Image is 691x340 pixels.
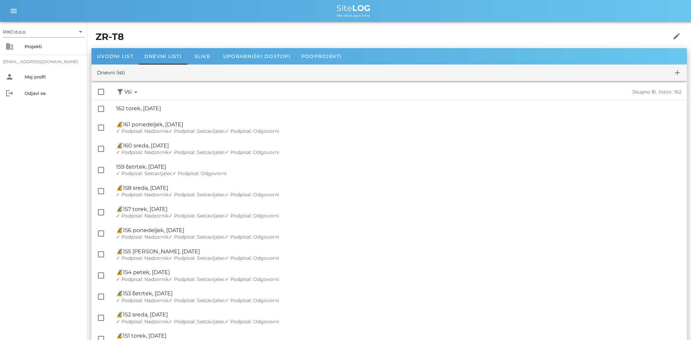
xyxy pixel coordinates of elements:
div: Pripomoček za klepet [657,307,691,340]
span: 🔏 [116,227,123,233]
span: ✓ Podpisal: Nadzornik [116,318,169,325]
b: LOG [352,3,371,13]
span: ✓ Podpisal: Odgovorni [225,276,279,282]
span: ✓ Podpisal: Sestavljalec [169,149,225,155]
span: Dnevni listi [144,53,182,59]
span: ✓ Podpisal: Odgovorni [225,192,279,198]
span: ✓ Podpisal: Sestavljalec [169,192,225,198]
i: edit [673,32,681,40]
div: Dnevni listi [97,69,125,77]
div: 152 sreda, [DATE] [116,311,681,318]
i: logout [5,89,14,97]
span: ✓ Podpisal: Sestavljalec [169,234,225,240]
i: add [673,69,681,77]
div: Odjavi se [25,90,82,96]
span: ✓ Podpisal: Nadzornik [116,128,169,134]
span: Slike [195,53,210,59]
div: 154 petek, [DATE] [116,269,681,275]
i: menu [10,7,18,15]
span: ✓ Podpisal: Odgovorni [172,170,227,176]
span: ✓ Podpisal: Sestavljalec [169,255,225,261]
div: Moj profil [25,74,82,80]
div: 156 ponedeljek, [DATE] [116,227,681,233]
span: ✓ Podpisal: Sestavljalec [169,213,225,219]
div: 158 sreda, [DATE] [116,185,681,191]
span: 🔏 [116,269,123,275]
span: 🔏 [116,185,123,191]
i: arrow_drop_down [132,88,140,96]
span: 🔏 [116,206,123,212]
div: Skupno št. listov: 162 [411,89,682,95]
span: ✓ Podpisal: Odgovorni [225,128,279,134]
div: 155 [PERSON_NAME], [DATE] [116,248,681,255]
span: Uporabniški dostopi [223,53,290,59]
div: 162 torek, [DATE] [116,105,681,112]
span: 🔏 [116,290,123,297]
button: filter_alt [116,88,124,96]
div: 161 ponedeljek, [DATE] [116,121,681,128]
span: ✓ Podpisal: Sestavljalec [169,318,225,325]
i: person [5,73,14,81]
span: 🔏 [116,311,123,318]
div: Projekti [25,44,82,49]
div: RIKO d.o.o. [3,26,85,37]
i: arrow_drop_down [76,28,85,36]
h1: ZR-T8 [96,30,634,44]
span: ✓ Podpisal: Nadzornik [116,297,169,303]
span: We value your time. [336,13,371,18]
div: 160 sreda, [DATE] [116,142,681,149]
span: ✓ Podpisal: Sestavljalec [169,128,225,134]
span: 🔏 [116,142,123,149]
div: 157 torek, [DATE] [116,206,681,212]
span: 🔏 [116,332,123,339]
span: ✓ Podpisal: Sestavljalec [169,297,225,303]
span: 🔏 [116,121,123,128]
span: ✓ Podpisal: Nadzornik [116,276,169,282]
iframe: Chat Widget [657,307,691,340]
span: ✓ Podpisal: Odgovorni [225,318,279,325]
span: ✓ Podpisal: Nadzornik [116,149,169,155]
div: 159 četrtek, [DATE] [116,164,681,170]
div: 153 četrtek, [DATE] [116,290,681,297]
span: ✓ Podpisal: Odgovorni [225,255,279,261]
div: RIKO d.o.o. [3,29,26,35]
span: ✓ Podpisal: Nadzornik [116,192,169,198]
span: 🔏 [116,248,123,255]
span: Podprojekti [301,53,342,59]
div: 151 torek, [DATE] [116,332,681,339]
span: ✓ Podpisal: Odgovorni [225,213,279,219]
span: ✓ Podpisal: Odgovorni [225,234,279,240]
span: Site [336,3,371,13]
span: ✓ Podpisal: Nadzornik [116,255,169,261]
span: ✓ Podpisal: Odgovorni [225,297,279,303]
span: ✓ Podpisal: Odgovorni [225,149,279,155]
span: ✓ Podpisal: Sestavljalec [169,276,225,282]
i: business [5,42,14,51]
span: Uvodni list [97,53,133,59]
span: ✓ Podpisal: Sestavljalec [116,170,172,176]
span: Vsi [124,88,140,96]
span: ✓ Podpisal: Nadzornik [116,234,169,240]
span: ✓ Podpisal: Nadzornik [116,213,169,219]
